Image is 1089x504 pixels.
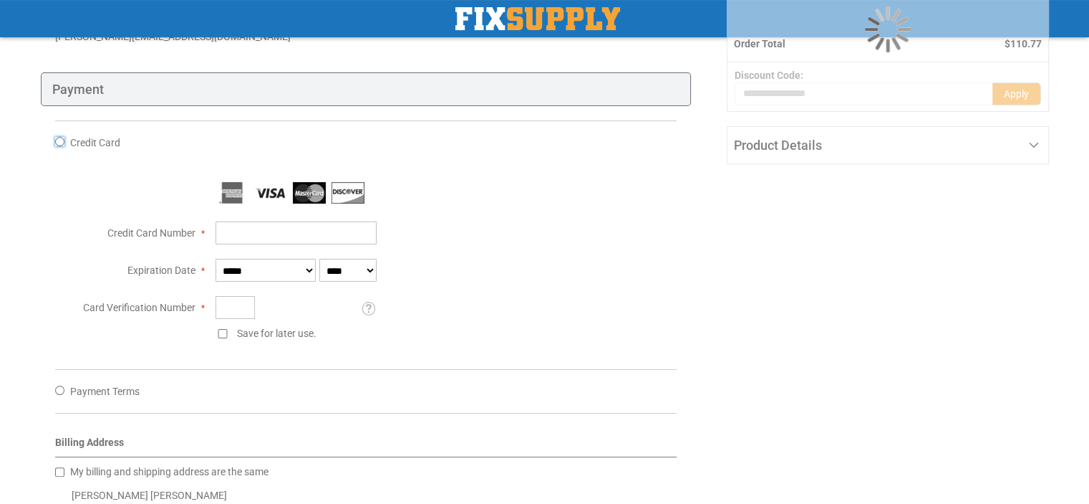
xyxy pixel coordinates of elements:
span: Save for later use. [237,328,316,339]
img: American Express [216,182,248,204]
span: Credit Card [70,137,120,148]
span: Expiration Date [127,265,195,276]
img: MasterCard [293,182,326,204]
span: Credit Card Number [107,227,195,239]
img: Visa [254,182,287,204]
img: Loading... [865,6,911,52]
span: Payment Terms [70,386,140,397]
a: store logo [455,7,620,30]
span: [PERSON_NAME][EMAIL_ADDRESS][DOMAIN_NAME] [55,31,291,42]
span: Card Verification Number [83,302,195,313]
div: Payment [41,72,692,107]
span: My billing and shipping address are the same [70,466,268,477]
img: Discover [331,182,364,204]
div: Billing Address [55,435,677,457]
img: Fix Industrial Supply [455,7,620,30]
